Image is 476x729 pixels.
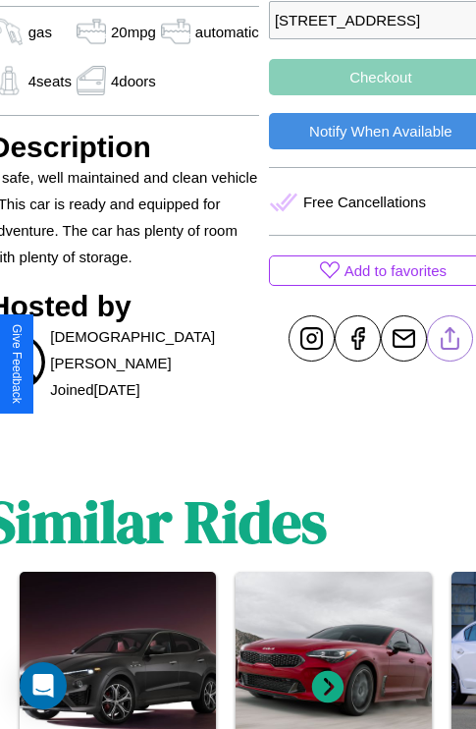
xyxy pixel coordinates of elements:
[28,68,72,94] p: 4 seats
[111,68,156,94] p: 4 doors
[156,17,195,46] img: gas
[344,257,447,284] p: Add to favorites
[50,376,139,403] p: Joined [DATE]
[195,19,259,45] p: automatic
[72,17,111,46] img: gas
[28,19,52,45] p: gas
[50,323,259,376] p: [DEMOGRAPHIC_DATA] [PERSON_NAME]
[72,66,111,95] img: gas
[10,324,24,404] div: Give Feedback
[111,19,156,45] p: 20 mpg
[20,662,67,709] div: Open Intercom Messenger
[303,189,426,215] p: Free Cancellations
